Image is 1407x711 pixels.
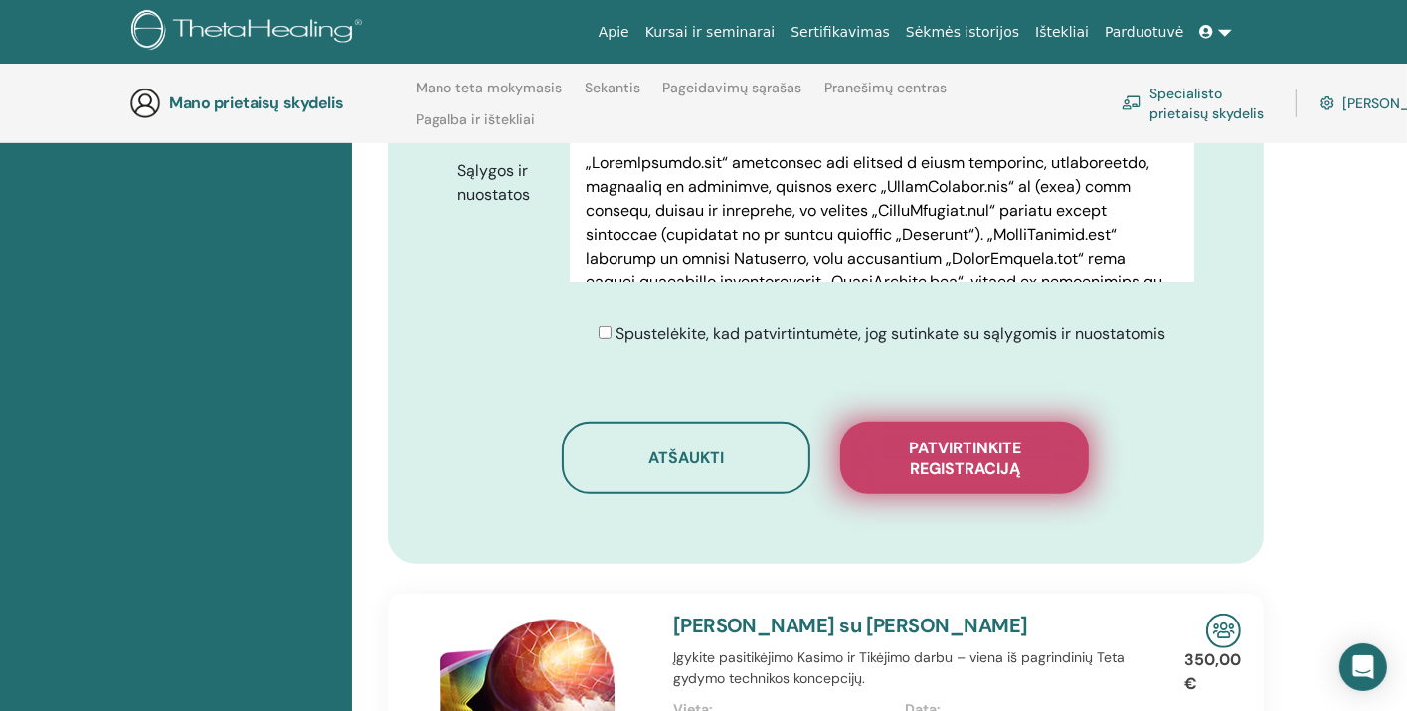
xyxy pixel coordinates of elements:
font: 350,00 € [1184,649,1241,694]
img: logo.png [131,10,369,55]
a: Sekantis [585,80,640,111]
font: Sėkmės istorijos [906,24,1019,40]
font: Kursai ir seminarai [645,24,776,40]
a: Pagalba ir ištekliai [416,111,535,143]
a: Mano teta mokymasis [416,80,562,111]
font: Sertifikavimas [791,24,890,40]
font: Įgykite pasitikėjimo Kasimo ir Tikėjimo darbu – viena iš pagrindinių Teta gydymo technikos koncep... [673,648,1125,687]
font: Pranešimų centras [824,79,947,96]
img: Seminaras gyvai [1206,614,1241,648]
a: Apie [591,14,637,51]
a: Specialisto prietaisų skydelis [1122,82,1272,125]
font: Pagalba ir ištekliai [416,110,535,128]
font: Parduotuvė [1105,24,1184,40]
a: Pranešimų centras [824,80,947,111]
a: Sėkmės istorijos [898,14,1027,51]
a: [PERSON_NAME] su [PERSON_NAME] [673,613,1028,638]
img: generic-user-icon.jpg [129,88,161,119]
font: Patvirtinkite registraciją [909,438,1021,479]
font: Atšaukti [648,447,724,468]
div: Open Intercom Messenger [1339,643,1387,691]
button: Atšaukti [562,422,810,494]
font: Mano prietaisų skydelis [169,92,343,113]
font: Sąlygos ir nuostatos [457,160,530,205]
font: Mano teta mokymasis [416,79,562,96]
img: cog.svg [1320,93,1334,113]
a: Sertifikavimas [783,14,898,51]
font: Ištekliai [1035,24,1089,40]
img: chalkboard-teacher.svg [1122,95,1142,110]
a: Ištekliai [1027,14,1097,51]
font: Pageidavimų sąrašas [662,79,801,96]
a: Kursai ir seminarai [637,14,784,51]
font: Spustelėkite, kad patvirtintumėte, jog sutinkate su sąlygomis ir nuostatomis [616,323,1165,344]
button: Patvirtinkite registraciją [840,422,1089,494]
a: Pageidavimų sąrašas [662,80,801,111]
a: Parduotuvė [1097,14,1192,51]
font: „LoremIpsumdo.sit“ ametconsec adi elitsed d eiusm temporinc, utlaboreetdo, magnaaliq en adminimve... [586,152,1162,579]
font: Apie [599,24,629,40]
font: Specialisto prietaisų skydelis [1149,86,1264,122]
font: Sekantis [585,79,640,96]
